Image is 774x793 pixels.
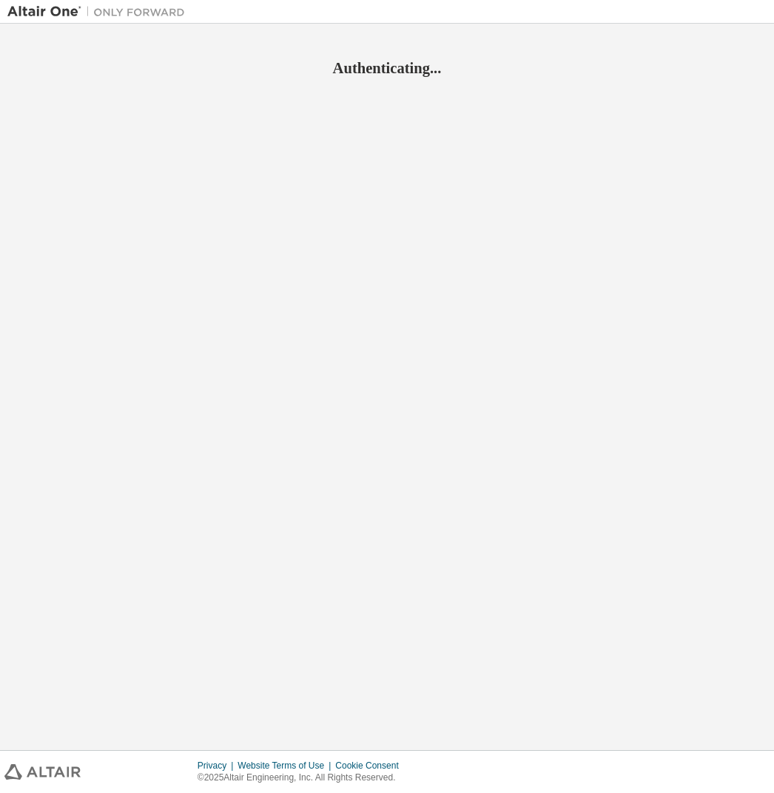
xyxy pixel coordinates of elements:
div: Privacy [198,760,238,772]
img: Altair One [7,4,192,19]
h2: Authenticating... [7,58,767,78]
div: Cookie Consent [335,760,407,772]
p: © 2025 Altair Engineering, Inc. All Rights Reserved. [198,772,408,784]
img: altair_logo.svg [4,764,81,780]
div: Website Terms of Use [238,760,335,772]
